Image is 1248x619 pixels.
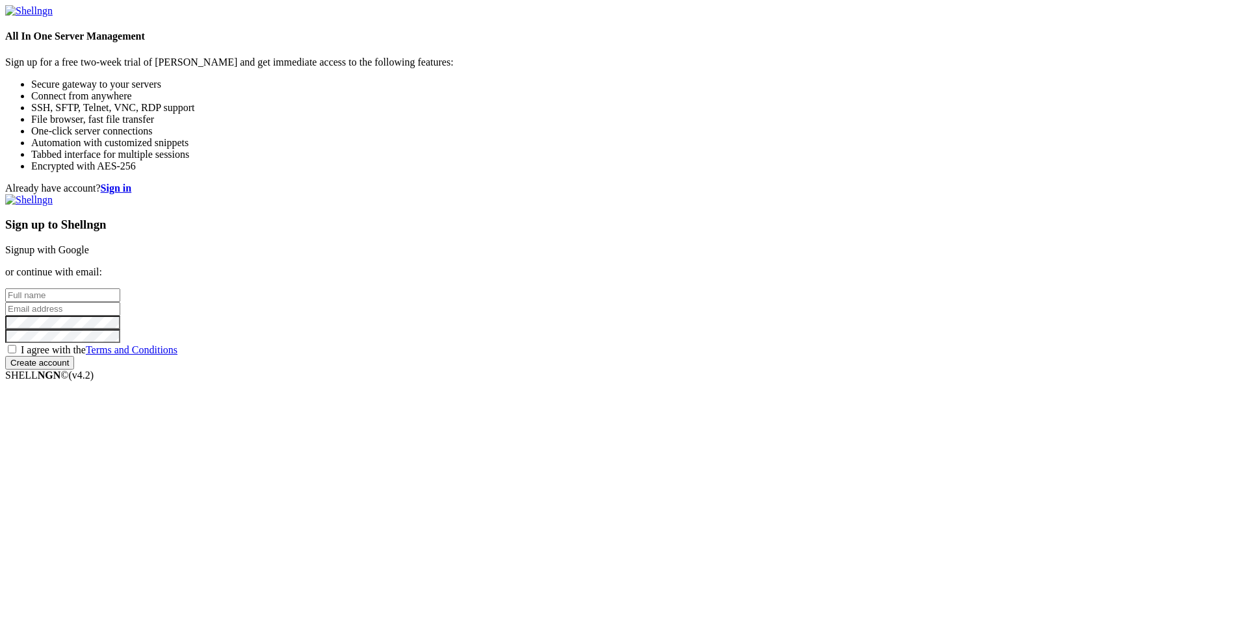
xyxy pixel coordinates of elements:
li: SSH, SFTP, Telnet, VNC, RDP support [31,102,1243,114]
li: Connect from anywhere [31,90,1243,102]
img: Shellngn [5,194,53,206]
input: Email address [5,302,120,316]
h4: All In One Server Management [5,31,1243,42]
li: Secure gateway to your servers [31,79,1243,90]
p: Sign up for a free two-week trial of [PERSON_NAME] and get immediate access to the following feat... [5,57,1243,68]
li: File browser, fast file transfer [31,114,1243,125]
input: I agree with theTerms and Conditions [8,345,16,353]
li: Automation with customized snippets [31,137,1243,149]
input: Full name [5,288,120,302]
li: Encrypted with AES-256 [31,160,1243,172]
li: One-click server connections [31,125,1243,137]
a: Signup with Google [5,244,89,255]
a: Sign in [101,183,132,194]
span: SHELL © [5,370,94,381]
li: Tabbed interface for multiple sessions [31,149,1243,160]
b: NGN [38,370,61,381]
p: or continue with email: [5,266,1243,278]
div: Already have account? [5,183,1243,194]
h3: Sign up to Shellngn [5,218,1243,232]
input: Create account [5,356,74,370]
span: 4.2.0 [69,370,94,381]
span: I agree with the [21,344,177,355]
img: Shellngn [5,5,53,17]
a: Terms and Conditions [86,344,177,355]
